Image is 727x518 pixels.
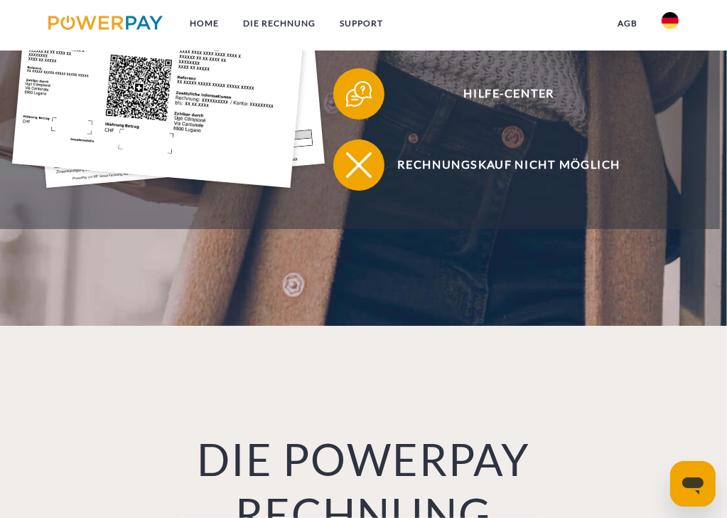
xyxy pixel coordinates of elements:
[48,16,163,30] img: logo-powerpay.svg
[662,12,679,29] img: de
[333,139,666,191] button: Rechnungskauf nicht möglich
[315,137,684,194] a: Rechnungskauf nicht möglich
[343,149,375,181] img: qb_close.svg
[315,65,684,122] a: Hilfe-Center
[605,11,650,36] a: agb
[333,68,666,120] button: Hilfe-Center
[670,461,716,507] iframe: Schaltfläche zum Öffnen des Messaging-Fensters
[352,139,666,191] span: Rechnungskauf nicht möglich
[178,11,231,36] a: Home
[352,68,666,120] span: Hilfe-Center
[231,11,328,36] a: DIE RECHNUNG
[328,11,395,36] a: SUPPORT
[343,78,375,110] img: qb_help.svg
